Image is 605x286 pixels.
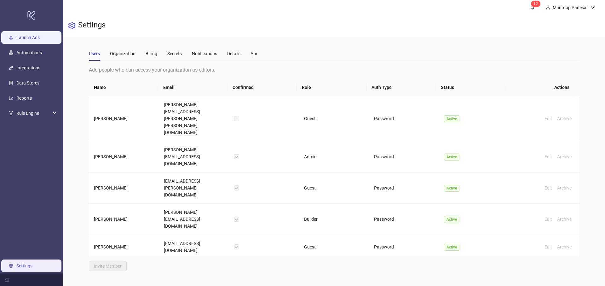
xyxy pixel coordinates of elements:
[158,79,228,96] th: Email
[299,141,369,172] td: Admin
[251,50,257,57] div: Api
[9,111,13,115] span: fork
[167,50,182,57] div: Secrets
[299,235,369,259] td: Guest
[16,96,32,101] a: Reports
[366,79,436,96] th: Auth Type
[542,215,555,223] button: Edit
[89,79,158,96] th: Name
[555,184,574,192] button: Archive
[369,172,439,204] td: Password
[530,5,534,9] span: bell
[227,50,240,57] div: Details
[89,172,159,204] td: [PERSON_NAME]
[110,50,135,57] div: Organization
[16,50,42,55] a: Automations
[444,216,459,223] span: Active
[542,153,555,161] button: Edit
[542,184,555,192] button: Edit
[192,50,217,57] div: Notifications
[16,263,32,268] a: Settings
[369,235,439,259] td: Password
[146,50,157,57] div: Billing
[159,172,229,204] td: [EMAIL_ADDRESS][PERSON_NAME][DOMAIN_NAME]
[533,2,536,6] span: 1
[299,172,369,204] td: Guest
[505,79,574,96] th: Actions
[436,79,505,96] th: Status
[89,261,127,271] button: Invite Member
[369,141,439,172] td: Password
[89,50,100,57] div: Users
[89,235,159,259] td: [PERSON_NAME]
[369,204,439,235] td: Password
[89,141,159,172] td: [PERSON_NAME]
[89,96,159,141] td: [PERSON_NAME]
[89,66,579,74] div: Add people who can access your organization as editors.
[68,22,76,29] span: setting
[550,4,591,11] div: Munroop Panesar
[555,115,574,122] button: Archive
[16,107,51,120] span: Rule Engine
[159,204,229,235] td: [PERSON_NAME][EMAIL_ADDRESS][DOMAIN_NAME]
[444,244,459,251] span: Active
[542,243,555,251] button: Edit
[444,185,459,192] span: Active
[16,80,39,85] a: Data Stores
[159,235,229,259] td: [EMAIL_ADDRESS][DOMAIN_NAME]
[299,204,369,235] td: Builder
[555,153,574,161] button: Archive
[16,65,40,70] a: Integrations
[444,154,459,161] span: Active
[555,243,574,251] button: Archive
[591,5,595,10] span: down
[369,96,439,141] td: Password
[159,96,229,141] td: [PERSON_NAME][EMAIL_ADDRESS][PERSON_NAME][PERSON_NAME][DOMAIN_NAME]
[78,20,106,31] h3: Settings
[531,1,540,7] sup: 12
[297,79,366,96] th: Role
[555,215,574,223] button: Archive
[16,35,40,40] a: Launch Ads
[444,115,459,122] span: Active
[536,2,538,6] span: 2
[228,79,297,96] th: Confirmed
[299,96,369,141] td: Guest
[89,204,159,235] td: [PERSON_NAME]
[159,141,229,172] td: [PERSON_NAME][EMAIL_ADDRESS][DOMAIN_NAME]
[542,115,555,122] button: Edit
[5,277,9,282] span: menu-fold
[546,5,550,10] span: user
